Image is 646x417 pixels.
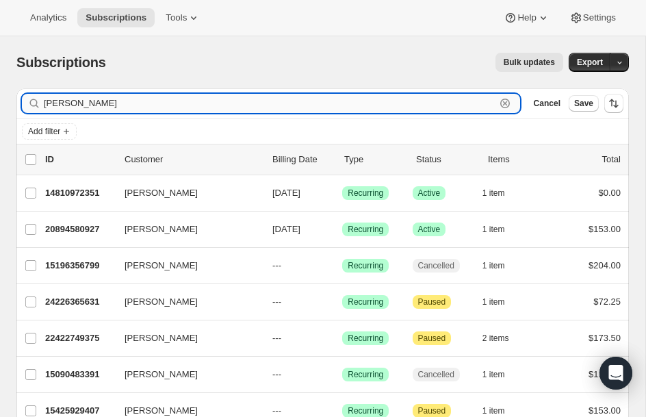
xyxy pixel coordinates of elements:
span: Analytics [30,12,66,23]
button: Analytics [22,8,75,27]
input: Filter subscribers [44,94,495,113]
span: [PERSON_NAME] [125,223,198,236]
span: Cancelled [418,260,454,271]
span: Recurring [348,260,383,271]
span: Recurring [348,369,383,380]
button: Add filter [22,123,77,140]
span: Active [418,224,441,235]
span: 1 item [482,188,505,199]
span: [PERSON_NAME] [125,331,198,345]
span: Paused [418,296,446,307]
span: 1 item [482,260,505,271]
span: [PERSON_NAME] [125,186,198,200]
span: [DATE] [272,188,300,198]
button: Cancel [528,95,566,112]
button: Tools [157,8,209,27]
span: $72.25 [593,296,621,307]
span: [PERSON_NAME] [125,295,198,309]
span: Cancel [534,98,560,109]
span: --- [272,260,281,270]
div: 15090483391[PERSON_NAME]---SuccessRecurringCancelled1 item$114.75 [45,365,621,384]
div: 24226365631[PERSON_NAME]---SuccessRecurringAttentionPaused1 item$72.25 [45,292,621,312]
button: Clear [498,97,512,110]
span: Export [577,57,603,68]
span: --- [272,333,281,343]
span: 1 item [482,296,505,307]
span: [DATE] [272,224,300,234]
span: Recurring [348,188,383,199]
button: [PERSON_NAME] [116,182,253,204]
button: [PERSON_NAME] [116,291,253,313]
button: [PERSON_NAME] [116,218,253,240]
span: Settings [583,12,616,23]
button: 1 item [482,256,520,275]
button: [PERSON_NAME] [116,327,253,349]
span: Recurring [348,296,383,307]
button: 2 items [482,329,524,348]
button: Settings [561,8,624,27]
div: IDCustomerBilling DateTypeStatusItemsTotal [45,153,621,166]
span: Recurring [348,224,383,235]
button: 1 item [482,220,520,239]
p: 20894580927 [45,223,114,236]
p: ID [45,153,114,166]
div: 22422749375[PERSON_NAME]---SuccessRecurringAttentionPaused2 items$173.50 [45,329,621,348]
span: [PERSON_NAME] [125,259,198,273]
span: 1 item [482,405,505,416]
div: Type [344,153,405,166]
button: [PERSON_NAME] [116,364,253,386]
p: Customer [125,153,261,166]
button: Bulk updates [495,53,563,72]
p: 15196356799 [45,259,114,273]
span: Recurring [348,405,383,416]
button: Sort the results [604,94,623,113]
button: 1 item [482,365,520,384]
button: Save [569,95,599,112]
span: Active [418,188,441,199]
button: Export [569,53,611,72]
div: 20894580927[PERSON_NAME][DATE]SuccessRecurringSuccessActive1 item$153.00 [45,220,621,239]
button: [PERSON_NAME] [116,255,253,277]
button: Subscriptions [77,8,155,27]
button: Help [495,8,558,27]
p: Total [602,153,621,166]
span: Paused [418,405,446,416]
span: Add filter [28,126,60,137]
p: 22422749375 [45,331,114,345]
span: --- [272,296,281,307]
span: --- [272,369,281,379]
span: $0.00 [598,188,621,198]
div: Items [488,153,549,166]
p: 15090483391 [45,368,114,381]
span: $173.50 [589,333,621,343]
div: 14810972351[PERSON_NAME][DATE]SuccessRecurringSuccessActive1 item$0.00 [45,184,621,203]
span: [PERSON_NAME] [125,368,198,381]
span: Subscriptions [86,12,146,23]
span: Bulk updates [504,57,555,68]
span: Help [517,12,536,23]
div: Open Intercom Messenger [599,357,632,390]
p: 24226365631 [45,295,114,309]
span: 2 items [482,333,509,344]
span: --- [272,405,281,416]
span: 1 item [482,369,505,380]
div: 15196356799[PERSON_NAME]---SuccessRecurringCancelled1 item$204.00 [45,256,621,275]
button: 1 item [482,292,520,312]
span: Recurring [348,333,383,344]
span: Save [574,98,593,109]
span: Cancelled [418,369,454,380]
p: Billing Date [272,153,333,166]
span: $153.00 [589,405,621,416]
p: 14810972351 [45,186,114,200]
span: $153.00 [589,224,621,234]
span: $204.00 [589,260,621,270]
p: Status [416,153,477,166]
button: 1 item [482,184,520,203]
span: $114.75 [589,369,621,379]
span: Paused [418,333,446,344]
span: Tools [166,12,187,23]
span: 1 item [482,224,505,235]
span: Subscriptions [16,55,106,70]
